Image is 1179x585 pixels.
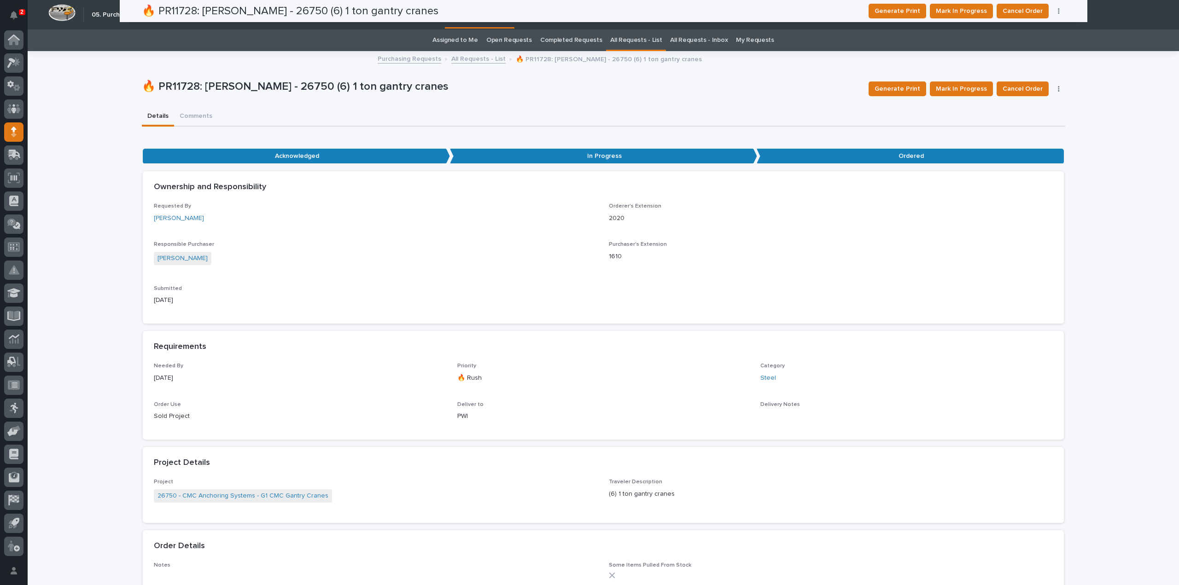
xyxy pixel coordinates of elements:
button: Details [142,107,174,127]
h2: 05. Purchasing & Receiving [92,11,173,19]
span: Requested By [154,203,191,209]
span: Category [760,363,785,369]
a: 26750 - CMC Anchoring Systems - G1 CMC Gantry Cranes [158,491,328,501]
span: Orderer's Extension [609,203,661,209]
h2: Ownership and Responsibility [154,182,266,192]
a: All Requests - List [451,53,506,64]
div: Notifications2 [12,11,23,26]
span: Generate Print [875,83,920,94]
h2: Project Details [154,458,210,468]
span: Some Items Pulled From Stock [609,562,691,568]
a: All Requests - List [610,29,662,51]
span: Order Use [154,402,181,407]
button: Notifications [4,6,23,25]
span: Deliver to [457,402,484,407]
h2: Order Details [154,541,205,551]
span: Traveler Description [609,479,662,485]
button: Comments [174,107,218,127]
button: Mark In Progress [930,81,993,96]
span: Cancel Order [1003,83,1043,94]
span: Delivery Notes [760,402,800,407]
p: 1610 [609,252,1053,261]
p: 2 [20,9,23,15]
p: 2020 [609,214,1053,223]
p: 🔥 PR11728: [PERSON_NAME] - 26750 (6) 1 ton gantry cranes [516,53,702,64]
a: [PERSON_NAME] [154,214,204,223]
span: Priority [457,363,476,369]
a: All Requests - Inbox [670,29,728,51]
img: Workspace Logo [48,4,76,21]
button: Generate Print [869,81,926,96]
a: Assigned to Me [432,29,478,51]
p: [DATE] [154,373,446,383]
p: Acknowledged [143,149,450,164]
p: PWI [457,411,750,421]
span: Project [154,479,173,485]
p: 🔥 PR11728: [PERSON_NAME] - 26750 (6) 1 ton gantry cranes [142,80,862,93]
span: Purchaser's Extension [609,242,667,247]
span: Notes [154,562,170,568]
p: (6) 1 ton gantry cranes [609,489,1053,499]
a: Purchasing Requests [378,53,441,64]
a: [PERSON_NAME] [158,254,208,263]
span: Mark In Progress [936,83,987,94]
p: In Progress [450,149,757,164]
h2: Requirements [154,342,206,352]
span: Submitted [154,286,182,291]
button: Cancel Order [997,81,1049,96]
p: [DATE] [154,295,598,305]
span: Responsible Purchaser [154,242,214,247]
a: Open Requests [486,29,532,51]
p: Sold Project [154,411,446,421]
span: Needed By [154,363,183,369]
p: 🔥 Rush [457,373,750,383]
a: Steel [760,373,776,383]
a: My Requests [736,29,774,51]
a: Completed Requests [540,29,602,51]
p: Ordered [757,149,1064,164]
